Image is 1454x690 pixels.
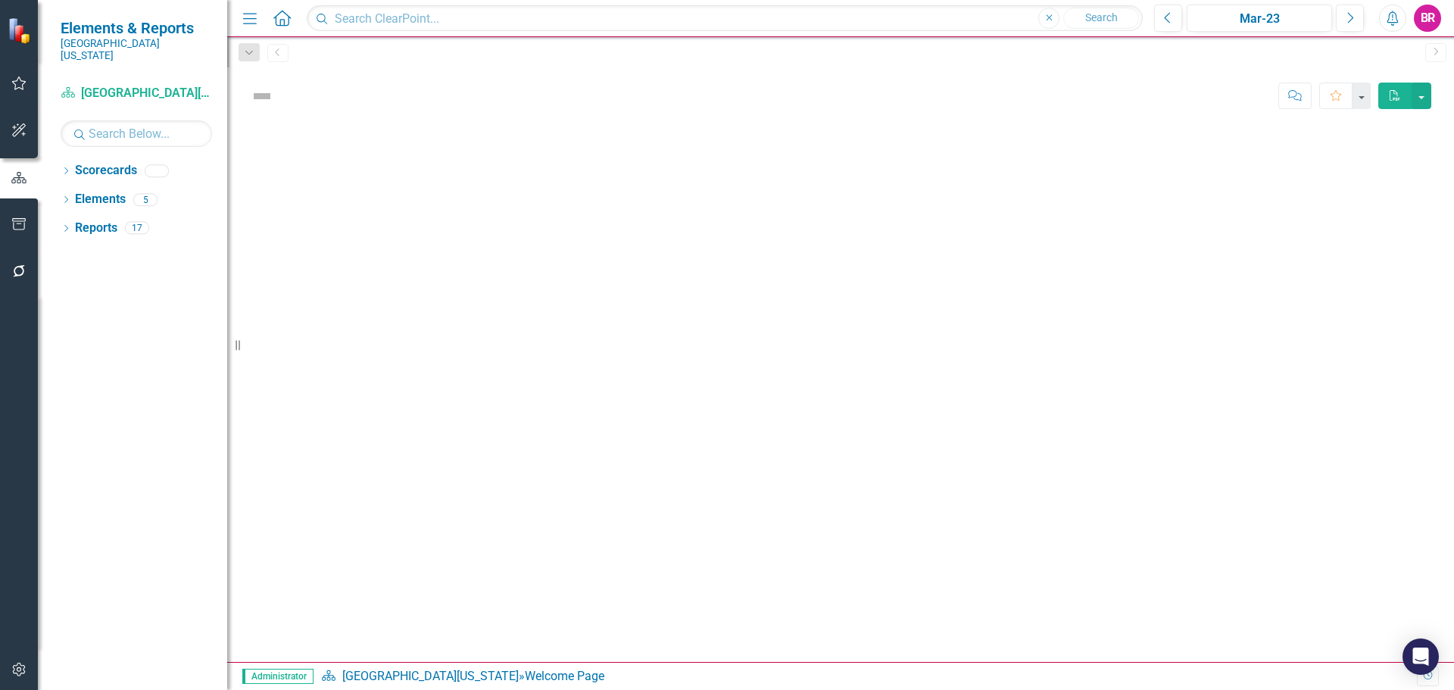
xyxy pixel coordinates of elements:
button: Search [1063,8,1139,29]
input: Search ClearPoint... [307,5,1143,32]
button: BR [1414,5,1441,32]
span: Elements & Reports [61,19,212,37]
a: Scorecards [75,162,137,180]
a: [GEOGRAPHIC_DATA][US_STATE] [61,85,212,102]
a: [GEOGRAPHIC_DATA][US_STATE] [342,669,519,683]
button: Mar-23 [1187,5,1332,32]
a: Elements [75,191,126,208]
input: Search Below... [61,120,212,147]
div: Welcome Page [525,669,604,683]
span: Search [1085,11,1118,23]
div: Mar-23 [1192,10,1327,28]
div: 5 [133,193,158,206]
span: Administrator [242,669,314,684]
div: » [321,668,1417,685]
div: 17 [125,222,149,235]
a: Reports [75,220,117,237]
div: Open Intercom Messenger [1403,638,1439,675]
img: ClearPoint Strategy [8,17,35,44]
small: [GEOGRAPHIC_DATA][US_STATE] [61,37,212,62]
img: Not Defined [250,84,274,108]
